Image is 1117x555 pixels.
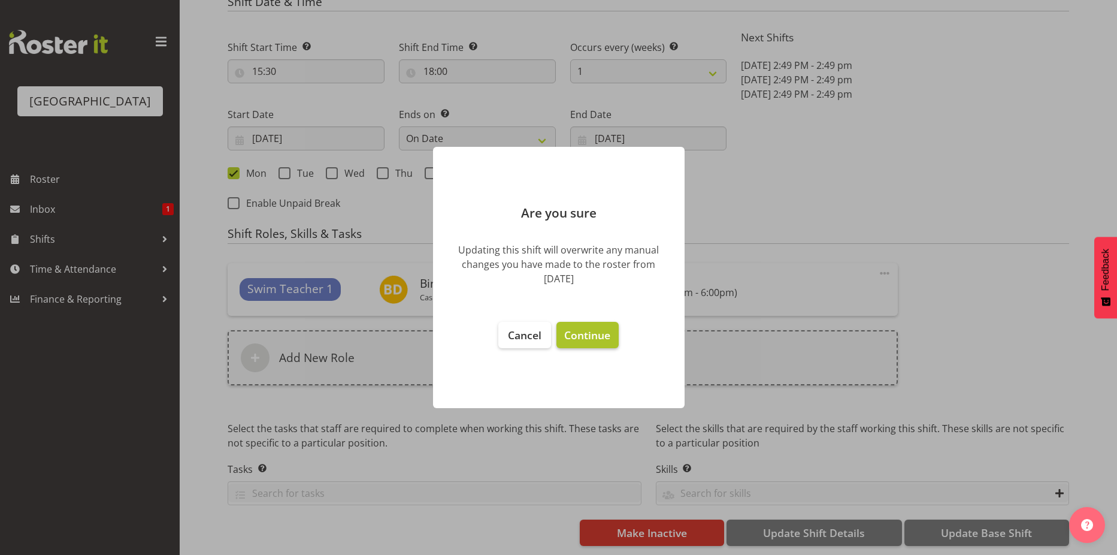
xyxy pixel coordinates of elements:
p: Are you sure [445,207,673,219]
img: help-xxl-2.png [1081,519,1093,531]
button: Cancel [498,322,551,348]
span: Continue [564,328,610,342]
span: Cancel [508,328,541,342]
button: Continue [556,322,618,348]
button: Feedback - Show survey [1094,237,1117,318]
span: Feedback [1100,249,1111,291]
div: Updating this shift will overwrite any manual changes you have made to the roster from [DATE] [451,243,667,286]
